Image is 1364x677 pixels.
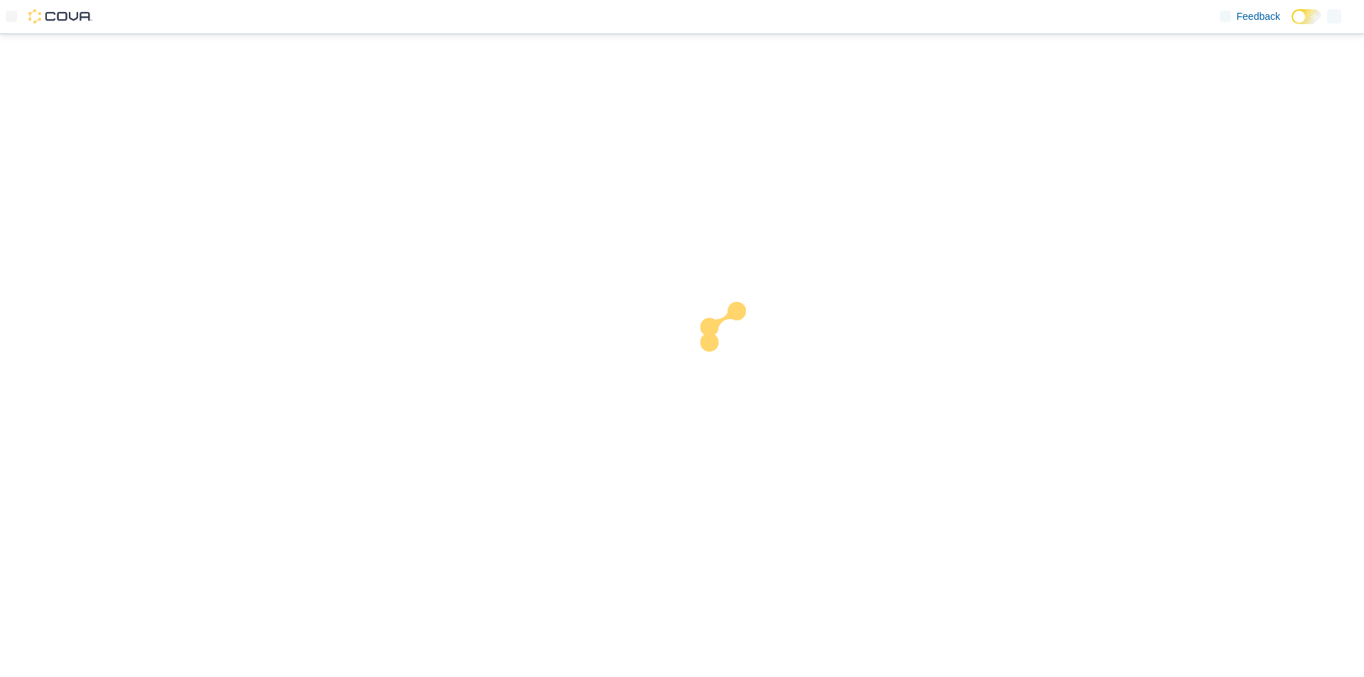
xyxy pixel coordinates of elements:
[1237,9,1280,23] span: Feedback
[1292,24,1292,25] span: Dark Mode
[28,9,92,23] img: Cova
[1214,2,1286,31] a: Feedback
[682,291,789,398] img: cova-loader
[1292,9,1321,24] input: Dark Mode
